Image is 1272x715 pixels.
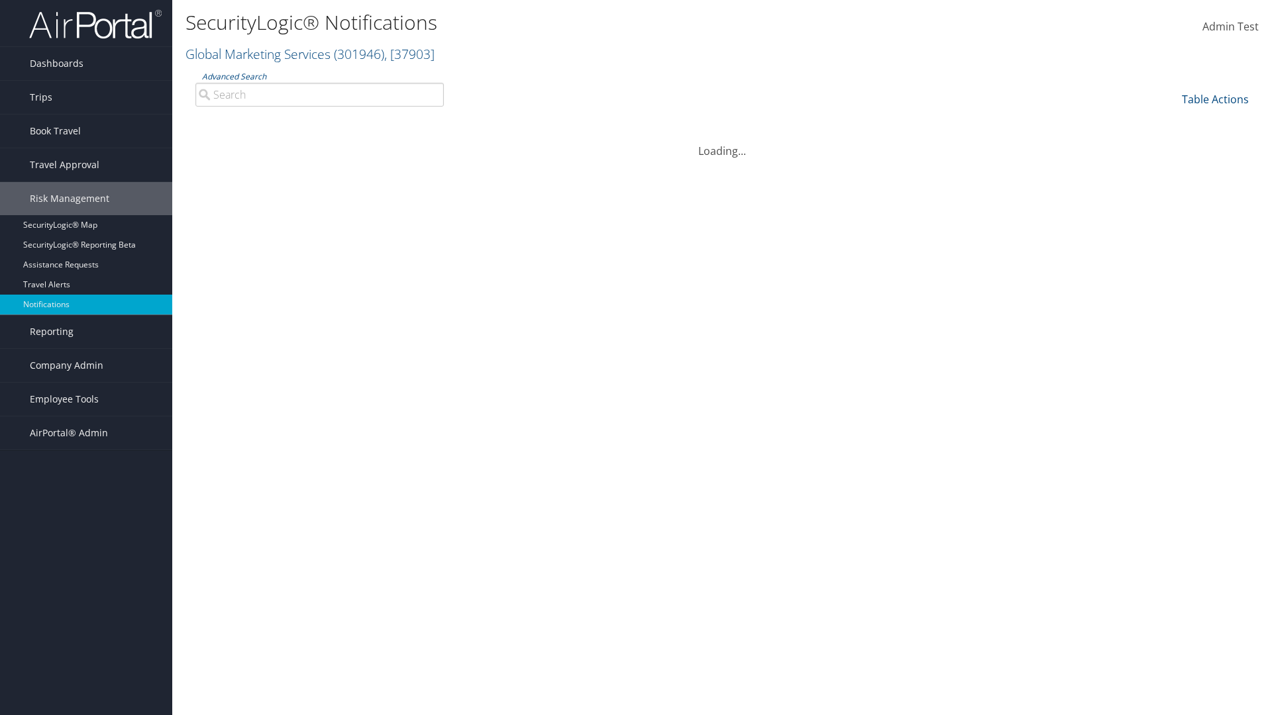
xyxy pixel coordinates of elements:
span: Book Travel [30,115,81,148]
span: Trips [30,81,52,114]
span: Admin Test [1202,19,1259,34]
span: Reporting [30,315,74,348]
span: Dashboards [30,47,83,80]
h1: SecurityLogic® Notifications [185,9,901,36]
span: , [ 37903 ] [384,45,435,63]
a: Table Actions [1182,92,1249,107]
input: Advanced Search [195,83,444,107]
img: airportal-logo.png [29,9,162,40]
span: AirPortal® Admin [30,416,108,450]
div: Loading... [185,127,1259,159]
span: Travel Approval [30,148,99,181]
a: Admin Test [1202,7,1259,48]
span: Employee Tools [30,383,99,416]
span: Risk Management [30,182,109,215]
a: Advanced Search [202,71,266,82]
span: Company Admin [30,349,103,382]
a: Global Marketing Services [185,45,435,63]
span: ( 301946 ) [334,45,384,63]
